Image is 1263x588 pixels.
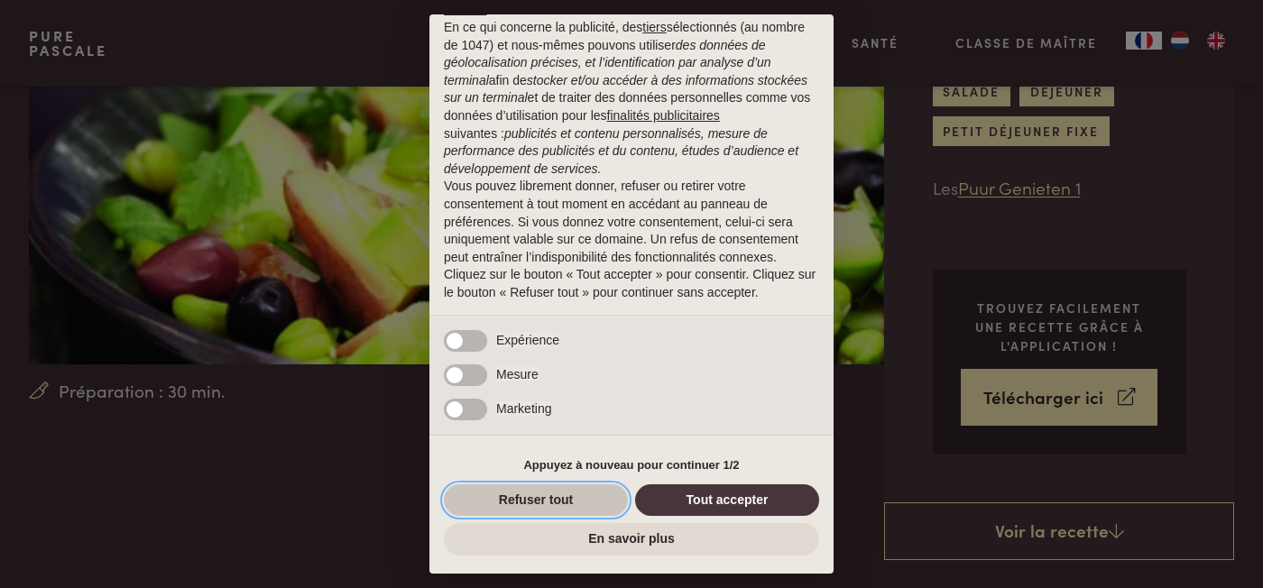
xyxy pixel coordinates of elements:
[444,126,798,176] em: publicités et contenu personnalisés, mesure de performance des publicités et du contenu, études d...
[444,484,628,517] button: Refuser tout
[496,401,551,416] span: Marketing
[444,178,819,266] p: Vous pouvez librement donner, refuser ou retirer votre consentement à tout moment en accédant au ...
[444,19,819,178] p: En ce qui concerne la publicité, des sélectionnés (au nombre de 1047) et nous-mêmes pouvons utili...
[642,19,666,37] button: tiers
[444,73,807,106] em: stocker et/ou accéder à des informations stockées sur un terminal
[496,367,539,381] span: Mesure
[444,523,819,556] button: En savoir plus
[444,266,819,301] p: Cliquez sur le bouton « Tout accepter » pour consentir. Cliquez sur le bouton « Refuser tout » po...
[496,333,559,347] span: Expérience
[607,107,720,125] button: finalités publicitaires
[635,484,819,517] button: Tout accepter
[444,38,771,87] em: des données de géolocalisation précises, et l’identification par analyse d’un terminal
